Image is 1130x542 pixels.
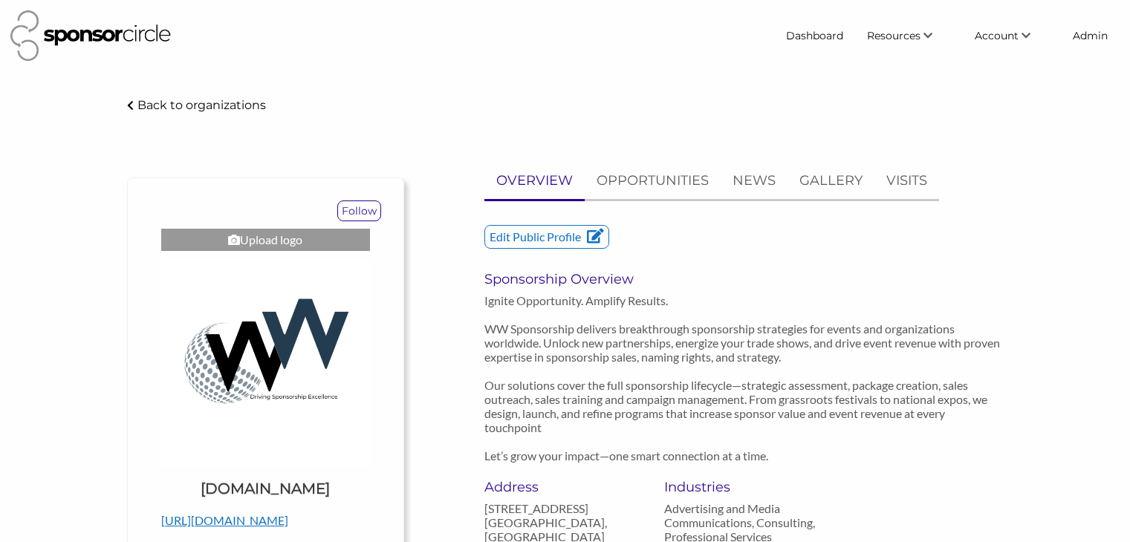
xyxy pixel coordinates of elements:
[10,10,171,61] img: Sponsor Circle Logo
[664,479,822,495] h6: Industries
[975,29,1019,42] span: Account
[733,170,776,192] p: NEWS
[484,501,643,515] p: [STREET_ADDRESS]
[161,229,370,251] div: Upload logo
[484,293,1004,463] p: Ignite Opportunity. Amplify Results. WW Sponsorship delivers breakthrough sponsorship strategies ...
[161,258,370,467] img: Walterwillett.com Logo
[855,22,963,49] li: Resources
[137,98,266,112] p: Back to organizations
[1061,22,1120,49] a: Admin
[201,478,330,499] h1: [DOMAIN_NAME]
[886,170,927,192] p: VISITS
[867,29,920,42] span: Resources
[485,226,608,248] p: Edit Public Profile
[799,170,863,192] p: GALLERY
[963,22,1061,49] li: Account
[774,22,855,49] a: Dashboard
[338,201,380,221] p: Follow
[484,479,643,495] h6: Address
[161,511,370,530] p: [URL][DOMAIN_NAME]
[484,271,1004,287] h6: Sponsorship Overview
[597,170,709,192] p: OPPORTUNITIES
[496,170,573,192] p: OVERVIEW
